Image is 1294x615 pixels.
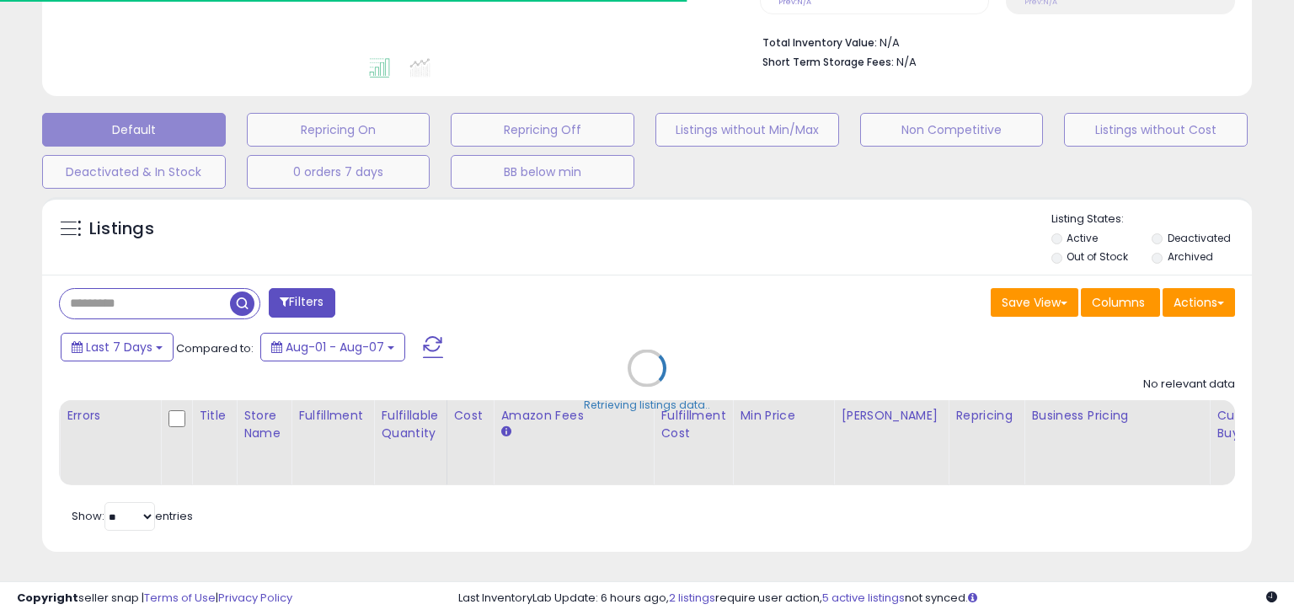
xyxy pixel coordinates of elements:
[968,592,977,603] i: Click here to read more about un-synced listings.
[1064,113,1248,147] button: Listings without Cost
[762,35,877,50] b: Total Inventory Value:
[247,155,430,189] button: 0 orders 7 days
[458,591,1277,607] div: Last InventoryLab Update: 6 hours ago, require user action, not synced.
[822,590,905,606] a: 5 active listings
[17,590,78,606] strong: Copyright
[451,113,634,147] button: Repricing Off
[144,590,216,606] a: Terms of Use
[247,113,430,147] button: Repricing On
[218,590,292,606] a: Privacy Policy
[669,590,715,606] a: 2 listings
[17,591,292,607] div: seller snap | |
[860,113,1044,147] button: Non Competitive
[762,55,894,69] b: Short Term Storage Fees:
[42,155,226,189] button: Deactivated & In Stock
[762,31,1222,51] li: N/A
[451,155,634,189] button: BB below min
[584,398,710,413] div: Retrieving listings data..
[42,113,226,147] button: Default
[896,54,917,70] span: N/A
[655,113,839,147] button: Listings without Min/Max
